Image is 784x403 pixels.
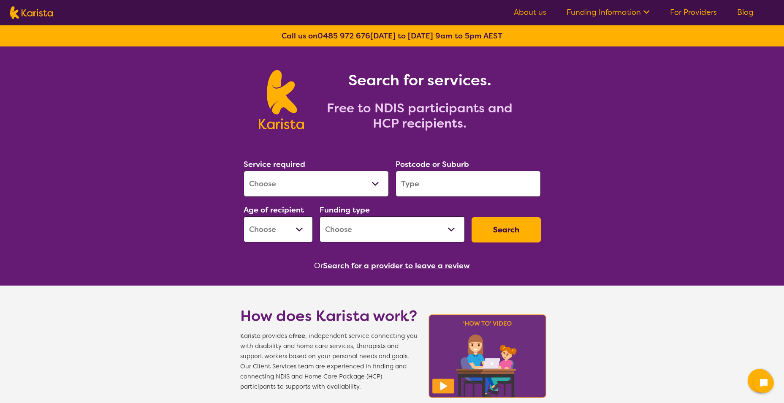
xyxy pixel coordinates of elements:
label: Service required [244,159,305,169]
img: Karista logo [10,6,53,19]
a: For Providers [670,7,717,17]
label: Funding type [320,205,370,215]
a: Blog [737,7,754,17]
a: Funding Information [567,7,650,17]
b: Call us on [DATE] to [DATE] 9am to 5pm AEST [282,31,502,41]
input: Type [396,171,541,197]
img: Karista video [426,312,549,400]
button: Search for a provider to leave a review [323,259,470,272]
h2: Free to NDIS participants and HCP recipients. [314,101,525,131]
label: Age of recipient [244,205,304,215]
a: About us [514,7,546,17]
b: free [293,332,305,340]
span: Or [314,259,323,272]
button: Channel Menu [748,369,771,392]
span: Karista provides a , independent service connecting you with disability and home care services, t... [240,331,418,392]
h1: How does Karista work? [240,306,418,326]
a: 0485 972 676 [317,31,370,41]
img: Karista logo [259,70,304,129]
label: Postcode or Suburb [396,159,469,169]
h1: Search for services. [314,70,525,90]
button: Search [472,217,541,242]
